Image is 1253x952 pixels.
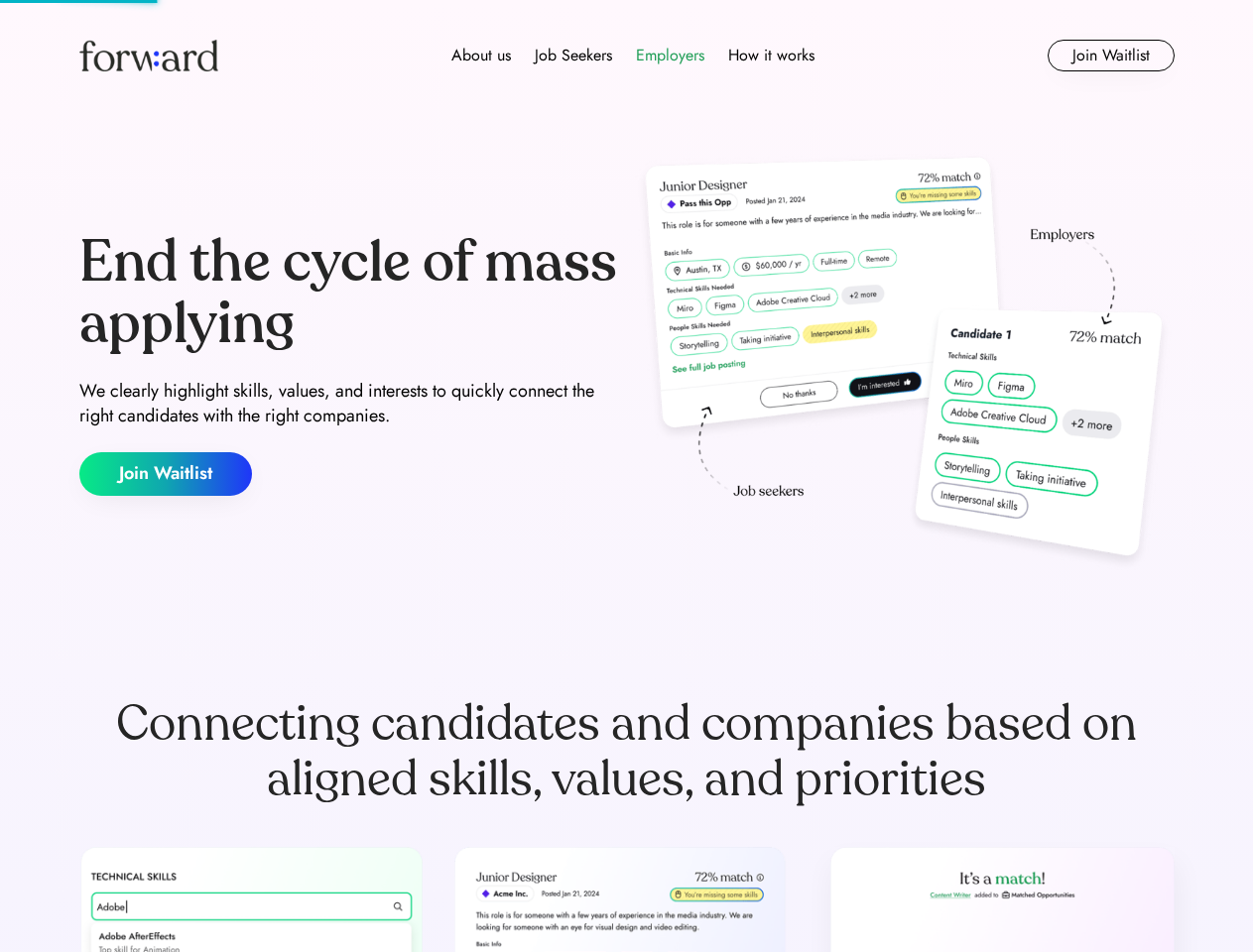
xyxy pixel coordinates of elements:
[451,44,511,67] div: About us
[535,44,612,67] div: Job Seekers
[79,452,252,496] button: Join Waitlist
[79,40,218,71] img: Forward logo
[636,44,704,67] div: Employers
[1048,40,1175,71] button: Join Waitlist
[635,151,1175,577] img: hero-image.png
[79,379,619,428] div: We clearly highlight skills, values, and interests to quickly connect the right candidates with t...
[728,44,814,67] div: How it works
[79,232,619,354] div: End the cycle of mass applying
[79,696,1175,807] div: Connecting candidates and companies based on aligned skills, values, and priorities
